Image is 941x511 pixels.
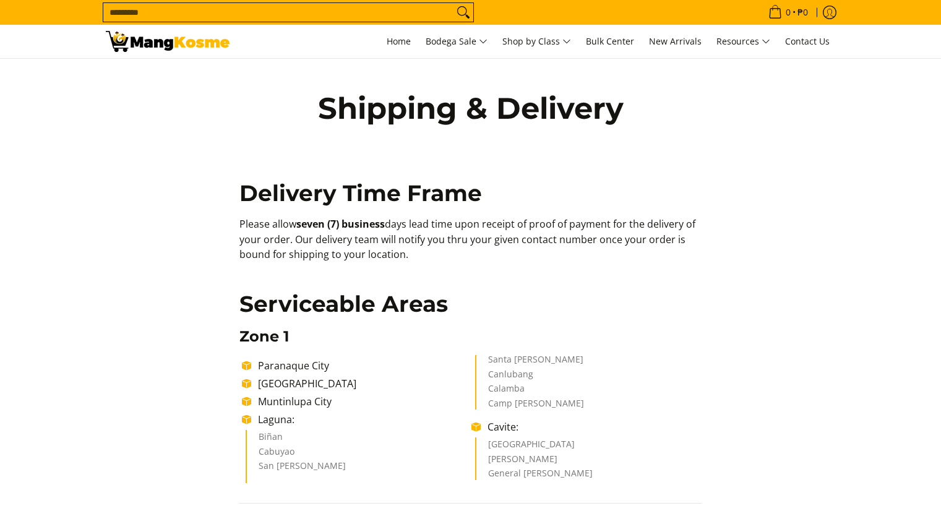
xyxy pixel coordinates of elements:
li: General [PERSON_NAME] [488,469,689,480]
span: ₱0 [796,8,810,17]
h1: Shipping & Delivery [291,90,650,127]
nav: Main Menu [242,25,836,58]
li: Biñan [259,432,460,447]
li: Cabuyao [259,447,460,462]
span: • [765,6,812,19]
p: Please allow days lead time upon receipt of proof of payment for the delivery of your order. Our ... [239,217,702,275]
h2: Delivery Time Frame [239,179,702,207]
li: Laguna: [252,412,471,427]
li: San [PERSON_NAME] [259,462,460,476]
span: New Arrivals [649,35,702,47]
span: 0 [784,8,793,17]
span: Bulk Center [586,35,634,47]
li: [GEOGRAPHIC_DATA] [252,376,471,391]
li: Calamba [488,384,689,399]
span: Contact Us [785,35,830,47]
a: Contact Us [779,25,836,58]
img: Shipping &amp; Delivery Page l Mang Kosme: Home Appliances Warehouse Sale! [106,31,230,52]
h2: Serviceable Areas [239,290,702,318]
li: Canlubang [488,370,689,385]
span: Paranaque City [258,359,329,372]
a: New Arrivals [643,25,708,58]
span: Bodega Sale [426,34,488,49]
span: Shop by Class [502,34,571,49]
button: Search [453,3,473,22]
li: Santa [PERSON_NAME] [488,355,689,370]
li: Muntinlupa City [252,394,471,409]
span: Home [387,35,411,47]
a: Shop by Class [496,25,577,58]
a: Home [380,25,417,58]
li: Camp [PERSON_NAME] [488,399,689,410]
a: Bulk Center [580,25,640,58]
li: [GEOGRAPHIC_DATA] [488,440,689,455]
li: [PERSON_NAME] [488,455,689,470]
span: Resources [716,34,770,49]
h3: Zone 1 [239,327,702,346]
a: Resources [710,25,776,58]
li: Cavite: [481,419,701,434]
b: seven (7) business [296,217,385,231]
a: Bodega Sale [419,25,494,58]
